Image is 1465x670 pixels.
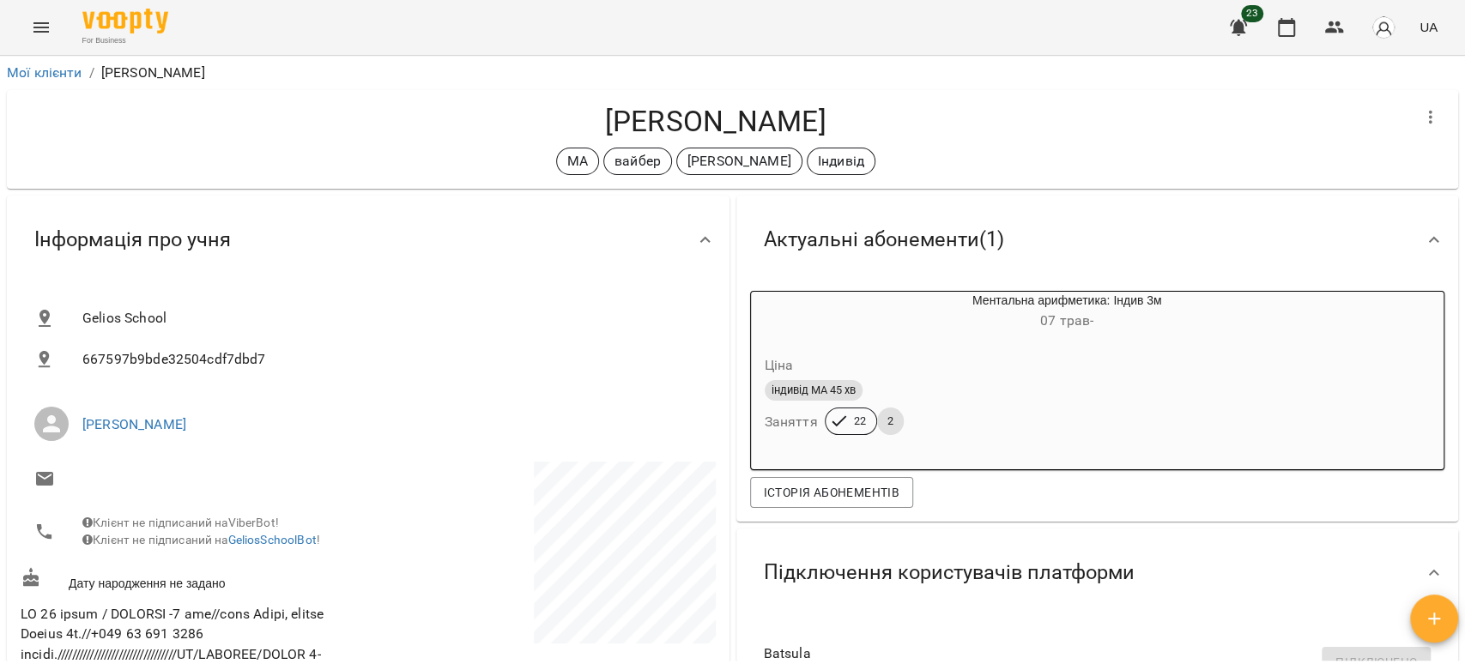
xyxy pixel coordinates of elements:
[82,416,186,432] a: [PERSON_NAME]
[833,292,1301,333] div: Ментальна арифметика: Індив 3м
[1413,11,1444,43] button: UA
[82,516,279,529] span: Клієнт не підписаний на ViberBot!
[765,383,863,398] span: індивід МА 45 хв
[82,308,702,329] span: Gelios School
[764,559,1135,586] span: Підключення користувачів платформи
[1040,312,1093,329] span: 07 трав -
[21,104,1410,139] h4: [PERSON_NAME]
[877,413,904,429] span: 2
[89,63,94,83] li: /
[1420,18,1438,36] span: UA
[603,148,672,175] div: вайбер
[82,9,168,33] img: Voopty Logo
[101,63,205,83] p: [PERSON_NAME]
[82,349,702,370] span: 667597b9bde32504cdf7dbd7
[7,63,1458,83] nav: breadcrumb
[21,7,62,48] button: Menu
[82,35,168,46] span: For Business
[228,533,317,546] a: GeliosSchoolBot
[676,148,802,175] div: [PERSON_NAME]
[764,643,1404,664] span: Batsula
[765,410,818,434] h6: Заняття
[764,482,899,503] span: Історія абонементів
[7,64,82,81] a: Мої клієнти
[34,226,231,253] span: Інформація про учня
[818,151,864,172] p: Індивід
[844,413,876,429] span: 22
[17,564,368,595] div: Дату народження не задано
[736,528,1459,617] div: Підключення користувачів платформи
[736,196,1459,284] div: Актуальні абонементи(1)
[82,533,320,546] span: Клієнт не підписаний на !
[751,292,1301,456] button: Ментальна арифметика: Індив 3м07 трав- Цінаіндивід МА 45 хвЗаняття222
[567,151,588,172] p: МА
[7,196,729,284] div: Інформація про учня
[1371,15,1395,39] img: avatar_s.png
[687,151,791,172] p: [PERSON_NAME]
[765,353,794,377] h6: Ціна
[556,148,599,175] div: МА
[751,292,833,333] div: Ментальна арифметика: Індив 3м
[614,151,661,172] p: вайбер
[764,226,1004,253] span: Актуальні абонементи ( 1 )
[807,148,875,175] div: Індивід
[1241,5,1263,22] span: 23
[750,477,913,508] button: Історія абонементів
